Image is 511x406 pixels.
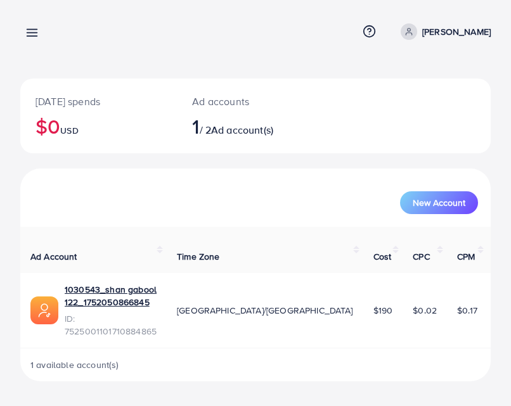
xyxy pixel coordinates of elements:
span: New Account [413,198,465,207]
h2: $0 [36,114,162,138]
span: USD [60,124,78,137]
a: [PERSON_NAME] [396,23,491,40]
iframe: Chat [457,349,501,396]
span: CPC [413,250,429,263]
p: [PERSON_NAME] [422,24,491,39]
span: $190 [373,304,393,317]
a: 1030543_shan gabool 122_1752050866845 [65,283,157,309]
span: Cost [373,250,392,263]
span: 1 available account(s) [30,358,119,371]
button: New Account [400,191,478,214]
p: Ad accounts [192,94,280,109]
span: ID: 7525001101710884865 [65,312,157,338]
h2: / 2 [192,114,280,138]
span: Ad account(s) [211,123,273,137]
span: CPM [457,250,475,263]
span: Ad Account [30,250,77,263]
span: [GEOGRAPHIC_DATA]/[GEOGRAPHIC_DATA] [177,304,353,317]
span: $0.02 [413,304,437,317]
p: [DATE] spends [36,94,162,109]
span: $0.17 [457,304,477,317]
span: 1 [192,111,199,141]
span: Time Zone [177,250,219,263]
img: ic-ads-acc.e4c84228.svg [30,296,58,324]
